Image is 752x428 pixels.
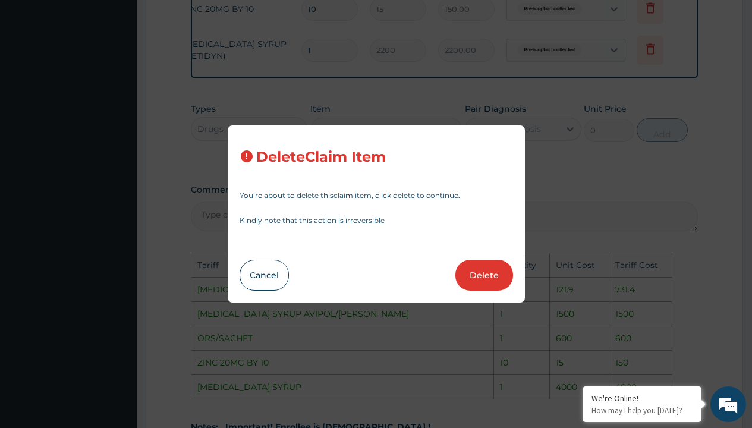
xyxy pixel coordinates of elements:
[240,192,513,199] p: You’re about to delete this claim item , click delete to continue.
[22,59,48,89] img: d_794563401_company_1708531726252_794563401
[6,294,226,336] textarea: Type your message and hit 'Enter'
[240,217,513,224] p: Kindly note that this action is irreversible
[62,67,200,82] div: Chat with us now
[240,260,289,291] button: Cancel
[256,149,386,165] h3: Delete Claim Item
[591,405,693,416] p: How may I help you today?
[69,134,164,254] span: We're online!
[195,6,224,34] div: Minimize live chat window
[455,260,513,291] button: Delete
[591,393,693,404] div: We're Online!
